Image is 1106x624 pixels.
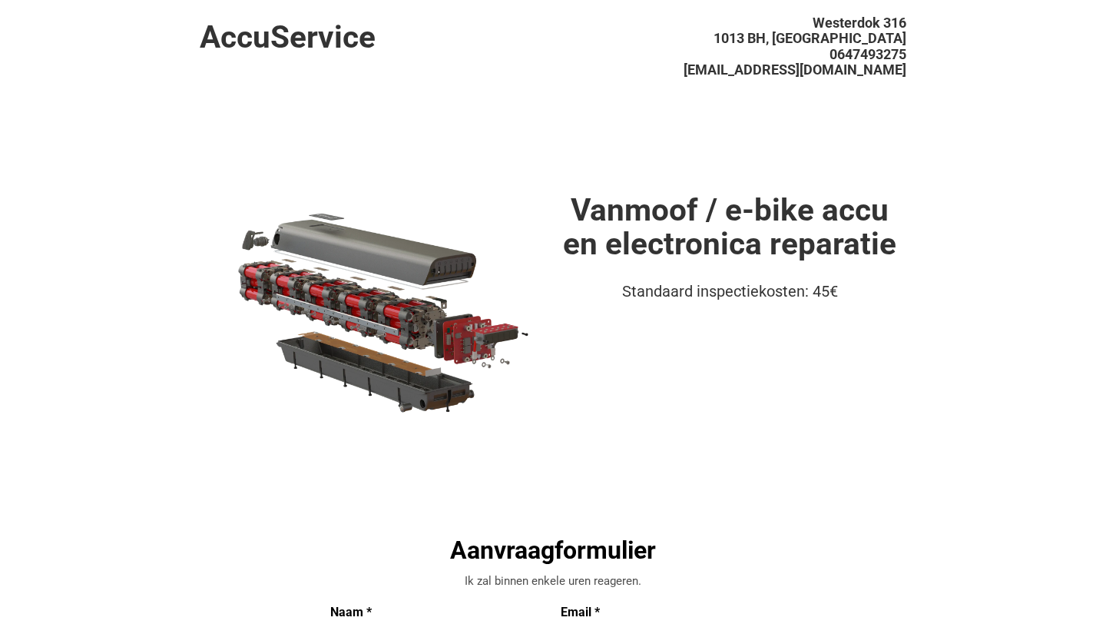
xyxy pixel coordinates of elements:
h1: AccuService [200,20,553,55]
span: [EMAIL_ADDRESS][DOMAIN_NAME] [684,61,906,78]
label: Email * [561,605,776,620]
span: Standaard inspectiekosten: 45€ [622,282,838,300]
img: battery.webp [200,193,553,429]
span: Westerdok 316 [813,15,906,31]
label: Naam * [330,605,545,620]
span: 0647493275 [829,46,906,62]
span: 1013 BH, [GEOGRAPHIC_DATA] [714,30,906,46]
div: Aanvraagformulier [330,534,776,566]
h1: Vanmoof / e-bike accu en electronica reparatie [553,193,906,261]
div: Ik zal binnen enkele uren reageren. [330,573,776,589]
